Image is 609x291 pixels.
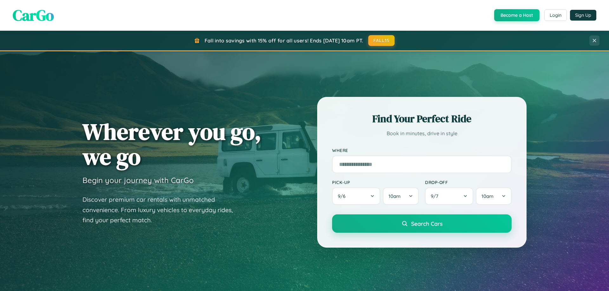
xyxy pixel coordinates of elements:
[338,193,349,199] span: 9 / 6
[425,187,473,205] button: 9/7
[411,220,442,227] span: Search Cars
[425,180,512,185] label: Drop-off
[332,148,512,153] label: Where
[383,187,419,205] button: 10am
[82,119,261,169] h1: Wherever you go, we go
[332,180,419,185] label: Pick-up
[368,35,395,46] button: FALL15
[570,10,596,21] button: Sign Up
[544,9,567,21] button: Login
[476,187,512,205] button: 10am
[332,112,512,126] h2: Find Your Perfect Ride
[82,175,194,185] h3: Begin your journey with CarGo
[82,194,241,225] p: Discover premium car rentals with unmatched convenience. From luxury vehicles to everyday rides, ...
[332,214,512,233] button: Search Cars
[205,37,363,44] span: Fall into savings with 15% off for all users! Ends [DATE] 10am PT.
[431,193,442,199] span: 9 / 7
[389,193,401,199] span: 10am
[13,5,54,26] span: CarGo
[332,187,380,205] button: 9/6
[494,9,540,21] button: Become a Host
[481,193,494,199] span: 10am
[332,129,512,138] p: Book in minutes, drive in style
